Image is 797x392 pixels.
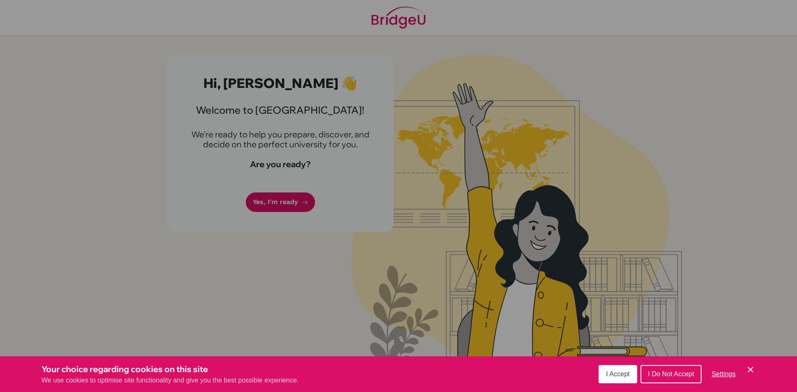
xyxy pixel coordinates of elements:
button: I Do Not Accept [641,365,702,383]
h3: Your choice regarding cookies on this site [42,363,299,375]
p: We use cookies to optimise site functionality and give you the best possible experience. [42,375,299,385]
button: I Accept [599,365,637,383]
span: I Accept [606,370,630,377]
button: Settings [705,366,742,382]
span: Settings [711,370,736,377]
button: Save and close [746,365,755,375]
span: I Do Not Accept [648,370,694,377]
